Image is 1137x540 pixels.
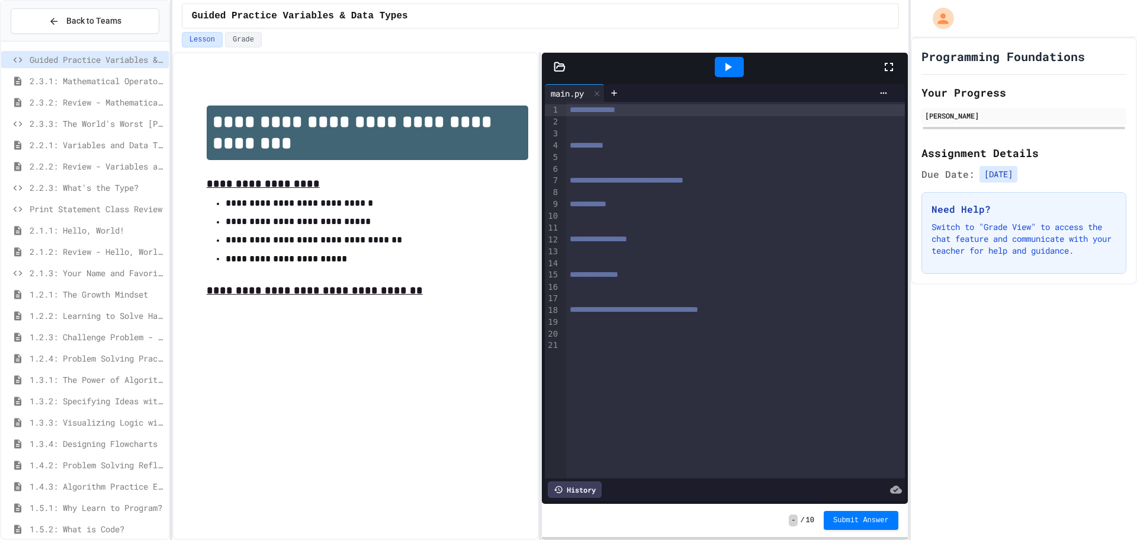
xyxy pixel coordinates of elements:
[545,258,560,270] div: 14
[921,48,1085,65] h1: Programming Foundations
[545,140,560,152] div: 4
[30,75,164,87] span: 2.3.1: Mathematical Operators
[545,340,560,352] div: 21
[30,160,164,172] span: 2.2.2: Review - Variables and Data Types
[192,9,408,23] span: Guided Practice Variables & Data Types
[30,352,164,365] span: 1.2.4: Problem Solving Practice
[30,459,164,471] span: 1.4.2: Problem Solving Reflection
[545,87,590,100] div: main.py
[30,501,164,514] span: 1.5.1: Why Learn to Program?
[548,481,602,498] div: History
[833,516,889,525] span: Submit Answer
[11,8,159,34] button: Back to Teams
[545,152,560,164] div: 5
[545,222,560,234] div: 11
[30,267,164,279] span: 2.1.3: Your Name and Favorite Movie
[545,328,560,340] div: 20
[30,373,164,386] span: 1.3.1: The Power of Algorithms
[545,199,560,210] div: 9
[66,15,121,27] span: Back to Teams
[30,181,164,194] span: 2.2.3: What's the Type?
[545,293,560,305] div: 17
[545,246,560,258] div: 13
[545,282,560,293] div: 16
[30,395,164,407] span: 1.3.2: Specifying Ideas with Pseudocode
[921,145,1126,161] h2: Assignment Details
[932,221,1116,257] p: Switch to "Grade View" to access the chat feature and communicate with your teacher for help and ...
[30,53,164,66] span: Guided Practice Variables & Data Types
[30,331,164,343] span: 1.2.3: Challenge Problem - The Bridge
[545,305,560,317] div: 18
[921,167,975,181] span: Due Date:
[545,187,560,199] div: 8
[30,96,164,108] span: 2.3.2: Review - Mathematical Operators
[30,480,164,493] span: 1.4.3: Algorithm Practice Exercises
[545,104,560,116] div: 1
[925,110,1123,121] div: [PERSON_NAME]
[30,117,164,130] span: 2.3.3: The World's Worst [PERSON_NAME] Market
[30,245,164,258] span: 2.1.2: Review - Hello, World!
[545,116,560,128] div: 2
[920,5,957,32] div: My Account
[545,175,560,187] div: 7
[824,511,898,530] button: Submit Answer
[30,203,164,215] span: Print Statement Class Review
[800,516,804,525] span: /
[545,128,560,140] div: 3
[545,317,560,328] div: 19
[545,234,560,246] div: 12
[932,202,1116,216] h3: Need Help?
[225,32,262,47] button: Grade
[921,84,1126,101] h2: Your Progress
[182,32,223,47] button: Lesson
[30,437,164,450] span: 1.3.4: Designing Flowcharts
[545,210,560,222] div: 10
[979,166,1017,183] span: [DATE]
[30,139,164,151] span: 2.2.1: Variables and Data Types
[30,288,164,301] span: 1.2.1: The Growth Mindset
[30,309,164,322] span: 1.2.2: Learning to Solve Hard Problems
[30,416,164,429] span: 1.3.3: Visualizing Logic with Flowcharts
[545,84,605,102] div: main.py
[30,224,164,237] span: 2.1.1: Hello, World!
[806,516,814,525] span: 10
[789,515,798,526] span: -
[545,164,560,175] div: 6
[30,523,164,535] span: 1.5.2: What is Code?
[545,269,560,281] div: 15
